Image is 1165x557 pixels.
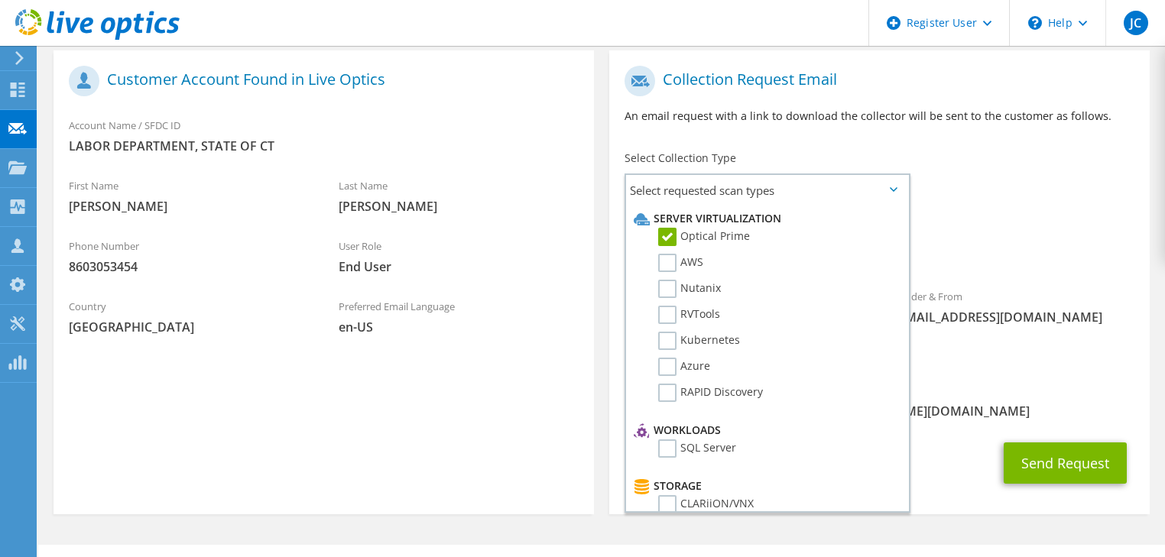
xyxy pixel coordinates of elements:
[1004,442,1127,484] button: Send Request
[894,309,1134,325] span: [EMAIL_ADDRESS][DOMAIN_NAME]
[658,280,721,298] label: Nutanix
[625,151,736,166] label: Select Collection Type
[658,254,703,272] label: AWS
[54,109,594,162] div: Account Name / SFDC ID
[339,258,578,275] span: End User
[879,280,1149,333] div: Sender & From
[658,439,736,458] label: SQL Server
[630,209,901,228] li: Server Virtualization
[323,290,593,343] div: Preferred Email Language
[323,230,593,283] div: User Role
[69,66,571,96] h1: Customer Account Found in Live Optics
[609,280,879,367] div: To
[323,170,593,222] div: Last Name
[69,138,579,154] span: LABOR DEPARTMENT, STATE OF CT
[69,319,308,335] span: [GEOGRAPHIC_DATA]
[609,212,1150,273] div: Requested Collections
[54,290,323,343] div: Country
[1124,11,1148,35] span: JC
[1028,16,1042,30] svg: \n
[69,198,308,215] span: [PERSON_NAME]
[630,421,901,439] li: Workloads
[54,230,323,283] div: Phone Number
[54,170,323,222] div: First Name
[658,384,763,402] label: RAPID Discovery
[625,66,1127,96] h1: Collection Request Email
[625,108,1134,125] p: An email request with a link to download the collector will be sent to the customer as follows.
[658,495,754,513] label: CLARiiON/VNX
[658,332,740,350] label: Kubernetes
[658,228,750,246] label: Optical Prime
[609,374,1150,427] div: CC & Reply To
[630,477,901,495] li: Storage
[339,319,578,335] span: en-US
[658,358,710,376] label: Azure
[626,175,908,206] span: Select requested scan types
[339,198,578,215] span: [PERSON_NAME]
[658,306,720,324] label: RVTools
[69,258,308,275] span: 8603053454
